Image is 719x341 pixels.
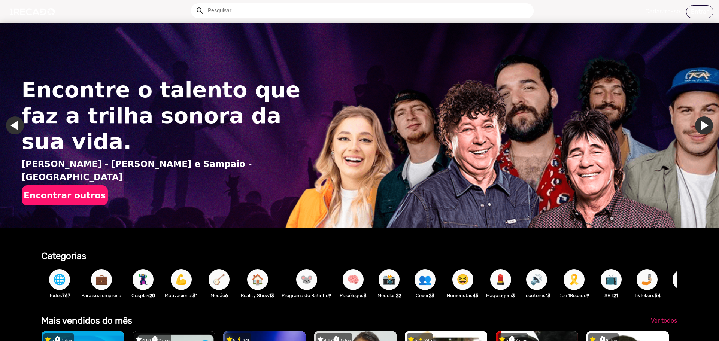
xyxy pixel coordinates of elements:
span: 🐭 [300,269,313,290]
p: Cover [411,292,439,299]
b: 21 [613,293,618,298]
b: Mais vendidos do mês [42,316,132,326]
p: TikTokers [633,292,661,299]
span: 🤳🏼 [641,269,653,290]
span: 💼 [95,269,108,290]
span: 🎛️ [677,269,689,290]
button: 💄 [490,269,511,290]
button: 🏠 [247,269,268,290]
span: 🪕 [213,269,225,290]
p: Doe 1Recado [558,292,589,299]
span: 🦹🏼‍♀️ [137,269,149,290]
h1: Encontre o talento que faz a trilha sonora da sua vida. [22,77,309,155]
button: 🧠 [343,269,364,290]
p: Cosplay [129,292,157,299]
button: 🤳🏼 [637,269,658,290]
p: [PERSON_NAME] - [PERSON_NAME] e Sampaio - [GEOGRAPHIC_DATA] [22,158,309,183]
span: 🧠 [347,269,359,290]
input: Pesquisar... [202,3,534,18]
p: Modão [205,292,233,299]
button: 📺 [601,269,622,290]
span: 👥 [419,269,431,290]
span: 🔊 [530,269,543,290]
span: 💪 [175,269,188,290]
span: 😆 [456,269,469,290]
span: 📺 [605,269,618,290]
button: Example home icon [193,4,206,17]
p: Programa do Ratinho [282,292,331,299]
span: 🎗️ [568,269,580,290]
mat-icon: Example home icon [195,6,204,15]
p: Humoristas [447,292,479,299]
span: 🌐 [53,269,66,290]
span: 💄 [494,269,507,290]
button: 🦹🏼‍♀️ [133,269,154,290]
button: 🔊 [526,269,547,290]
button: 🌐 [49,269,70,290]
a: Entrar [686,5,713,18]
b: 45 [473,293,479,298]
b: 22 [396,293,401,298]
p: Reality Show [241,292,274,299]
button: 😆 [452,269,473,290]
p: DJ [669,292,697,299]
p: Psicólogos [339,292,367,299]
b: 23 [429,293,434,298]
button: 🪕 [209,269,230,290]
u: Cadastre-se [645,8,680,15]
button: 👥 [415,269,436,290]
button: Encontrar outros [22,185,108,205]
p: SBT [597,292,625,299]
span: 📸 [383,269,395,290]
p: Todos [45,292,74,299]
span: 🏠 [251,269,264,290]
b: 3 [512,293,515,298]
p: Maquiagem [486,292,515,299]
p: Motivacional [165,292,197,299]
b: 31 [192,293,197,298]
b: 9 [586,293,589,298]
b: 54 [655,293,661,298]
p: Modelos [375,292,403,299]
button: 🎗️ [564,269,585,290]
button: 📸 [379,269,400,290]
b: Categorias [42,251,86,261]
a: Ir para o próximo slide [695,116,713,134]
b: 3 [364,293,367,298]
b: 9 [328,293,331,298]
b: 13 [546,293,550,298]
button: 🐭 [296,269,317,290]
b: 13 [269,293,274,298]
span: Ver todos [651,317,677,324]
button: 🎛️ [673,269,694,290]
b: 20 [149,293,155,298]
p: Locutores [522,292,551,299]
p: Para sua empresa [81,292,121,299]
b: 6 [225,293,228,298]
a: Ir para o último slide [6,116,24,134]
button: 💪 [171,269,192,290]
button: 💼 [91,269,112,290]
b: 767 [62,293,70,298]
